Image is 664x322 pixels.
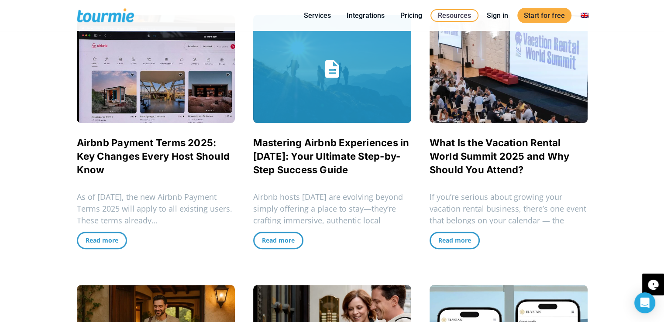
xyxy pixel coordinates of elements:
a: What Is the Vacation Rental World Summit 2025 and Why Should You Attend? [430,137,570,175]
span: Read more [438,236,471,244]
div: Open Intercom Messenger [634,292,655,313]
a: Mastering Airbnb Experiences in [DATE]: Your Ultimate Step-by-Step Success Guide [253,137,409,175]
a: Pricing [394,10,429,21]
a: Resources [430,9,478,22]
a: Start for free [517,8,571,23]
p: If you’re serious about growing your vacation rental business, there’s one event that belongs on ... [430,191,588,238]
a: Read more [77,232,127,249]
a: Services [297,10,337,21]
span: Read more [86,236,118,244]
a: Sign in [480,10,515,21]
a: Airbnb Payment Terms 2025: Key Changes Every Host Should Know [77,137,230,175]
span: Read more [262,236,295,244]
a: Integrations [340,10,391,21]
a: Read more [430,232,480,249]
p: As of [DATE], the new Airbnb Payment Terms 2025 will apply to all existing users. These terms alr... [77,191,235,226]
a: Read more [253,232,303,249]
p: Airbnb hosts [DATE] are evolving beyond simply offering a place to stay—they’re crafting immersiv... [253,191,411,238]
